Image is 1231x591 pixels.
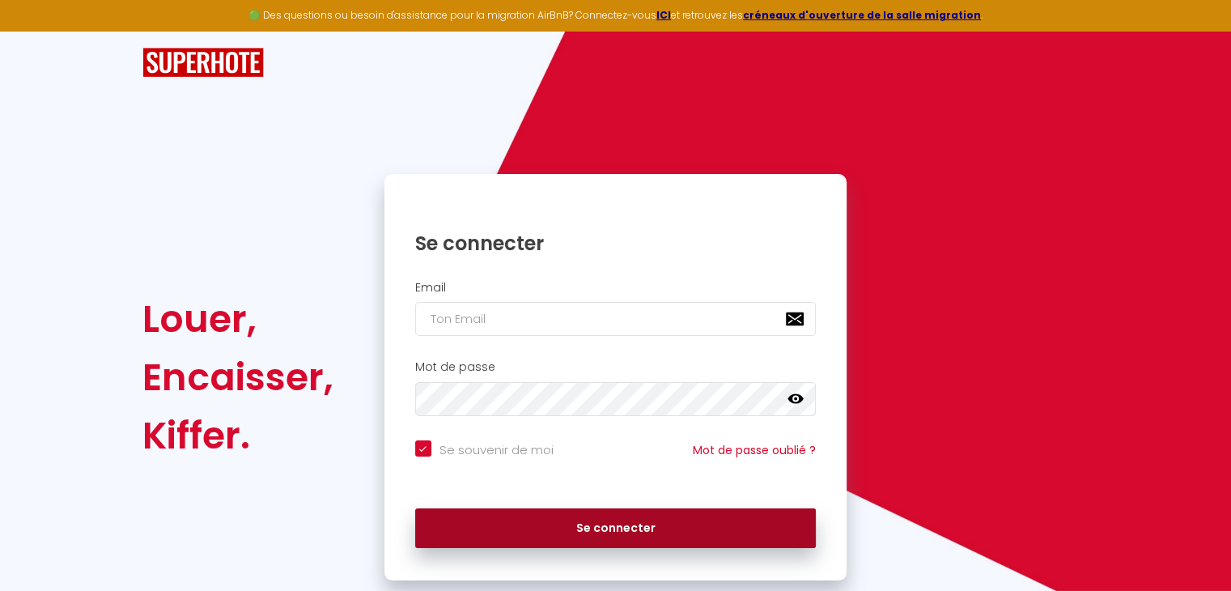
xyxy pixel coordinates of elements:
[415,508,817,549] button: Se connecter
[142,290,333,348] div: Louer,
[415,231,817,256] h1: Se connecter
[142,406,333,465] div: Kiffer.
[743,8,981,22] a: créneaux d'ouverture de la salle migration
[415,360,817,374] h2: Mot de passe
[415,302,817,336] input: Ton Email
[142,348,333,406] div: Encaisser,
[415,281,817,295] h2: Email
[693,442,816,458] a: Mot de passe oublié ?
[142,48,264,78] img: SuperHote logo
[656,8,671,22] a: ICI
